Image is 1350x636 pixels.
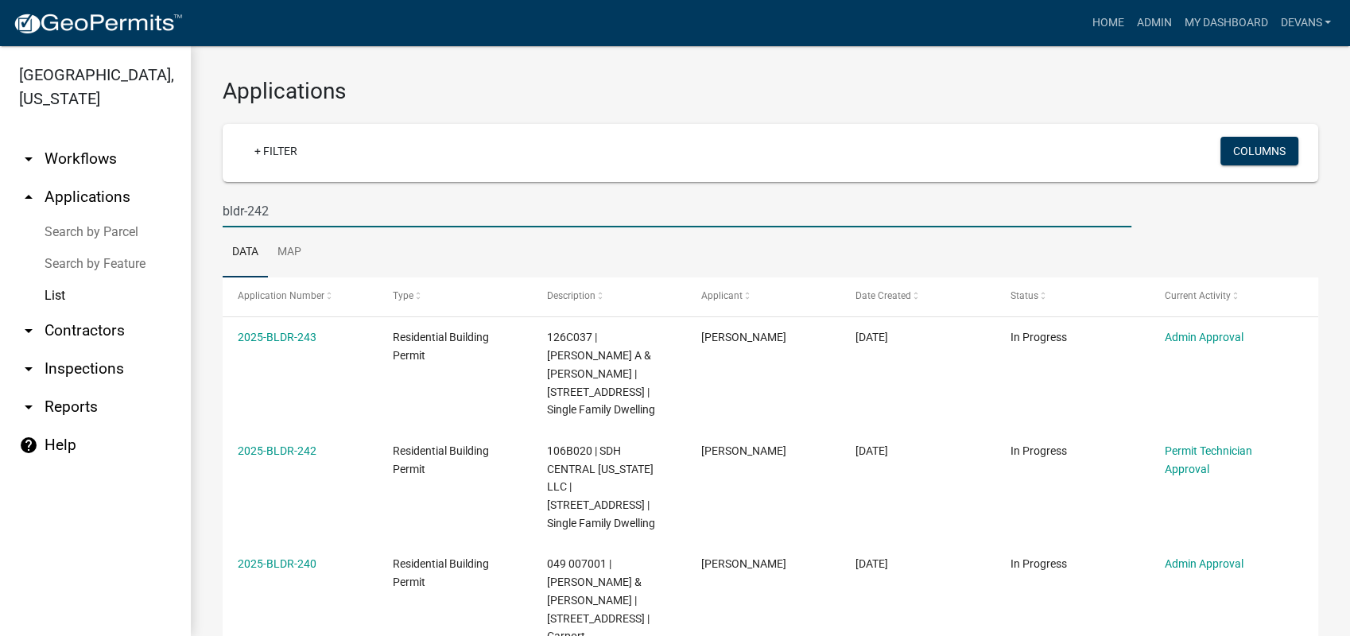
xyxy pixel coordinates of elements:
datatable-header-cell: Date Created [840,277,995,316]
a: Map [268,227,311,278]
datatable-header-cell: Description [532,277,686,316]
span: Residential Building Permit [392,331,488,362]
a: devans [1274,8,1337,38]
span: In Progress [1011,444,1067,457]
datatable-header-cell: Type [377,277,531,316]
a: My Dashboard [1177,8,1274,38]
span: Marvin Roberts [701,331,786,343]
span: Type [392,290,413,301]
a: Admin [1130,8,1177,38]
span: Status [1011,290,1038,301]
i: arrow_drop_down [19,397,38,417]
span: 126C037 | ADAMS SUSAN A & LOUIS O | 108 ROCKVILLE SPRINGS CT | Single Family Dwelling [547,331,655,416]
i: arrow_drop_up [19,188,38,207]
a: Admin Approval [1165,331,1243,343]
datatable-header-cell: Application Number [223,277,377,316]
a: Admin Approval [1165,557,1243,570]
span: 106B020 | SDH CENTRAL GEORGIA LLC | 131 CREEKSIDE RD | Single Family Dwelling [547,444,655,529]
a: 2025-BLDR-240 [238,557,316,570]
a: 2025-BLDR-243 [238,331,316,343]
span: Residential Building Permit [392,557,488,588]
span: Larry Mayfield [701,557,786,570]
input: Search for applications [223,195,1131,227]
button: Columns [1220,137,1298,165]
datatable-header-cell: Current Activity [1150,277,1304,316]
span: Application Number [238,290,324,301]
span: 08/09/2025 [855,444,888,457]
datatable-header-cell: Status [995,277,1149,316]
a: Data [223,227,268,278]
span: Date Created [855,290,911,301]
span: Current Activity [1165,290,1231,301]
span: Applicant [701,290,743,301]
span: Justin [701,444,786,457]
i: arrow_drop_down [19,149,38,169]
datatable-header-cell: Applicant [686,277,840,316]
i: arrow_drop_down [19,359,38,378]
span: Description [547,290,595,301]
span: Residential Building Permit [392,444,488,475]
a: Permit Technician Approval [1165,444,1252,475]
i: arrow_drop_down [19,321,38,340]
span: 08/08/2025 [855,557,888,570]
span: 08/12/2025 [855,331,888,343]
i: help [19,436,38,455]
a: Home [1085,8,1130,38]
a: 2025-BLDR-242 [238,444,316,457]
span: In Progress [1011,331,1067,343]
h3: Applications [223,78,1318,105]
a: + Filter [242,137,310,165]
span: In Progress [1011,557,1067,570]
